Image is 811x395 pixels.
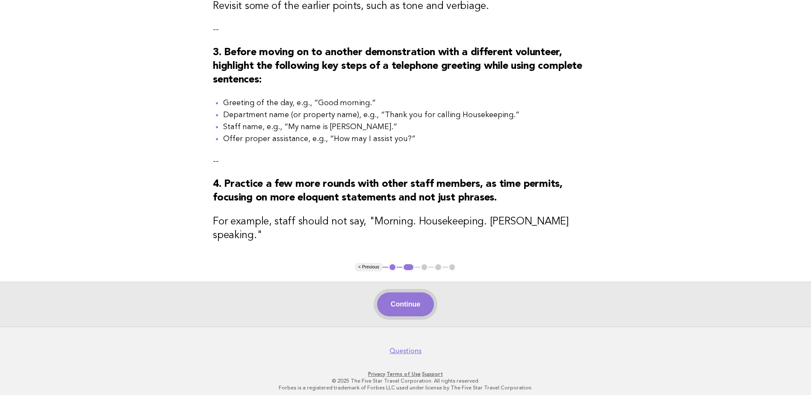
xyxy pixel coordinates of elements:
[213,47,582,85] strong: 3. Before moving on to another demonstration with a different volunteer, highlight the following ...
[377,292,434,316] button: Continue
[144,377,667,384] p: © 2025 The Five Star Travel Corporation. All rights reserved.
[144,384,667,391] p: Forbes is a registered trademark of Forbes LLC used under license by The Five Star Travel Corpora...
[223,133,598,145] li: Offer proper assistance, e.g., “How may I assist you?”
[386,371,421,377] a: Terms of Use
[389,347,422,355] a: Questions
[213,179,562,203] strong: 4. Practice a few more rounds with other staff members, as time permits, focusing on more eloquen...
[213,215,598,242] h3: For example, staff should not say, "Morning. Housekeeping. [PERSON_NAME] speaking."
[368,371,385,377] a: Privacy
[388,263,397,271] button: 1
[402,263,415,271] button: 2
[144,371,667,377] p: · ·
[355,263,383,271] button: < Previous
[223,121,598,133] li: Staff name, e.g., “My name is [PERSON_NAME].”
[223,97,598,109] li: Greeting of the day, e.g., “Good morning.”
[223,109,598,121] li: Department name (or property name), e.g., “Thank you for calling Housekeeping.”
[213,24,598,35] p: --
[213,155,598,167] p: --
[422,371,443,377] a: Support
